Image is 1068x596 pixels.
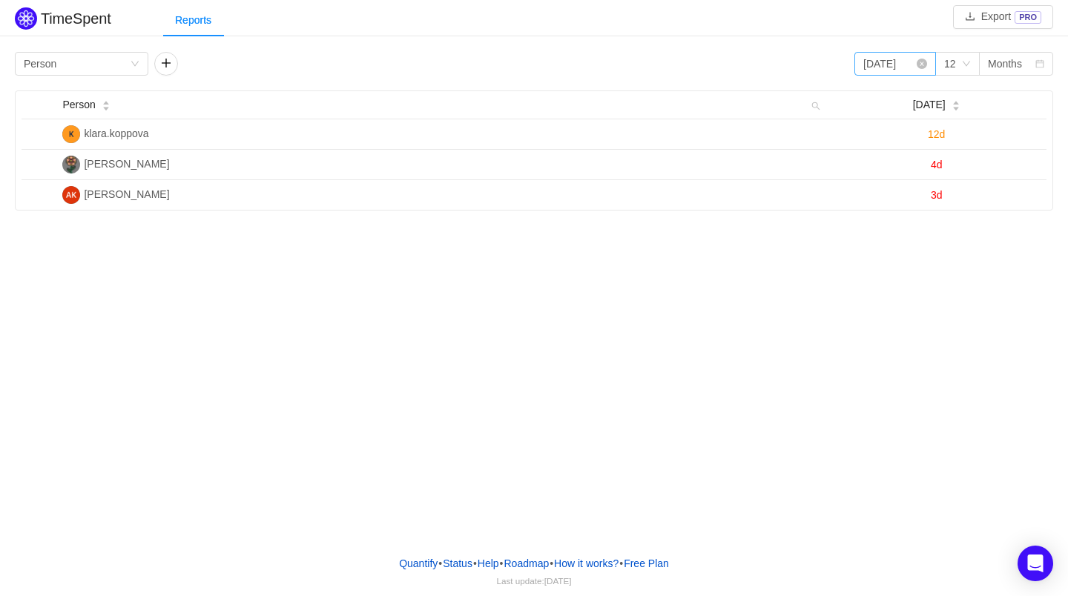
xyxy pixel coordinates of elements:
[988,53,1022,75] div: Months
[497,576,572,586] span: Last update:
[952,99,960,109] div: Sort
[131,59,139,70] i: icon: down
[442,552,473,575] a: Status
[15,7,37,30] img: Quantify logo
[928,128,945,140] span: 12d
[962,59,971,70] i: icon: down
[24,53,56,75] div: Person
[473,557,477,569] span: •
[623,552,670,575] button: Free Plan
[102,99,111,109] div: Sort
[917,59,927,69] i: icon: close-circle
[84,188,169,200] span: [PERSON_NAME]
[931,189,943,201] span: 3d
[477,552,500,575] a: Help
[854,52,936,76] input: Start date
[62,186,80,204] img: AK
[154,52,178,76] button: icon: plus
[163,4,223,37] div: Reports
[84,158,169,170] span: [PERSON_NAME]
[84,128,148,139] span: klara.koppova
[952,99,960,104] i: icon: caret-up
[553,552,619,575] button: How it works?
[1035,59,1044,70] i: icon: calendar
[62,156,80,173] img: RS
[438,557,442,569] span: •
[41,10,111,27] h2: TimeSpent
[544,576,572,586] span: [DATE]
[944,53,956,75] div: 12
[931,159,943,170] span: 4d
[1018,546,1053,581] div: Open Intercom Messenger
[913,97,946,113] span: [DATE]
[102,105,110,109] i: icon: caret-down
[398,552,438,575] a: Quantify
[102,99,110,104] i: icon: caret-up
[953,5,1053,29] button: icon: downloadExportPRO
[952,105,960,109] i: icon: caret-down
[62,97,95,113] span: Person
[619,557,623,569] span: •
[62,125,80,143] img: K
[805,91,826,119] i: icon: search
[500,557,504,569] span: •
[550,557,553,569] span: •
[504,552,550,575] a: Roadmap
